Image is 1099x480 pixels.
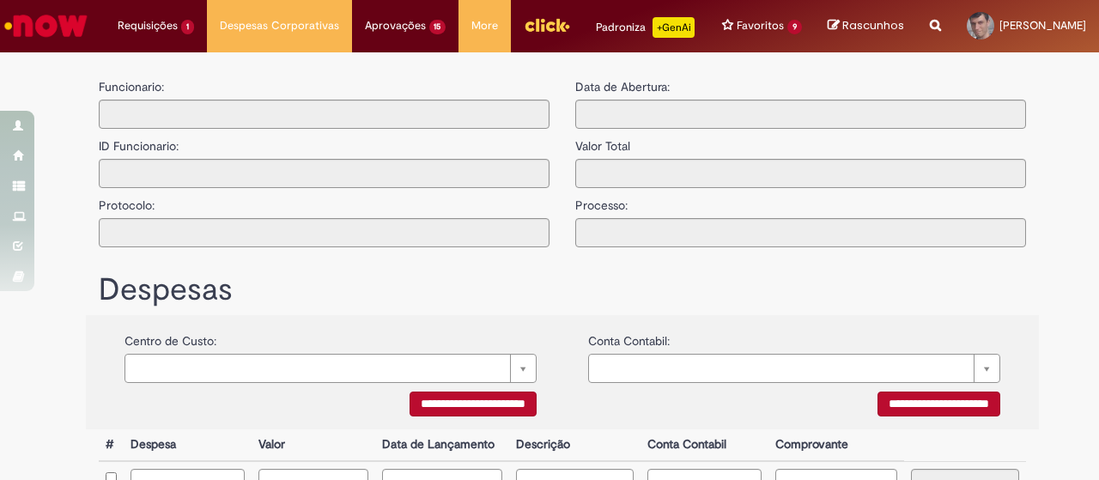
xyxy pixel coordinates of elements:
[99,129,179,155] label: ID Funcionario:
[842,17,904,33] span: Rascunhos
[99,78,164,95] label: Funcionario:
[509,429,640,461] th: Descrição
[220,17,339,34] span: Despesas Corporativas
[99,188,155,214] label: Protocolo:
[575,188,628,214] label: Processo:
[787,20,802,34] span: 9
[641,429,768,461] th: Conta Contabil
[2,9,90,43] img: ServiceNow
[365,17,426,34] span: Aprovações
[252,429,374,461] th: Valor
[118,17,178,34] span: Requisições
[124,429,252,461] th: Despesa
[124,354,537,383] a: Limpar campo {0}
[99,429,124,461] th: #
[653,17,695,38] p: +GenAi
[828,18,904,34] a: Rascunhos
[588,324,670,349] label: Conta Contabil:
[588,354,1000,383] a: Limpar campo {0}
[181,20,194,34] span: 1
[768,429,905,461] th: Comprovante
[575,78,670,95] label: Data de Abertura:
[524,12,570,38] img: click_logo_yellow_360x200.png
[737,17,784,34] span: Favoritos
[375,429,510,461] th: Data de Lançamento
[575,129,630,155] label: Valor Total
[999,18,1086,33] span: [PERSON_NAME]
[596,17,695,38] div: Padroniza
[124,324,216,349] label: Centro de Custo:
[99,273,1026,307] h1: Despesas
[471,17,498,34] span: More
[429,20,446,34] span: 15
